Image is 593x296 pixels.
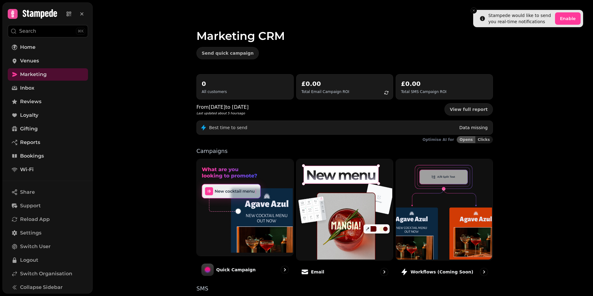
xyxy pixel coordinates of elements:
[202,89,227,94] p: All customers
[8,55,88,67] a: Venues
[401,79,446,88] h2: £0.00
[301,89,349,94] p: Total Email Campaign ROI
[475,136,493,143] button: Clicks
[8,268,88,280] a: Switch Organisation
[20,84,34,92] span: Inbox
[395,159,492,260] img: Workflows (coming soon)
[76,28,85,35] div: ⌘K
[8,200,88,212] button: Support
[8,186,88,198] button: Share
[8,240,88,253] button: Switch User
[8,227,88,239] a: Settings
[20,98,41,105] span: Reviews
[20,216,50,223] span: Reload App
[20,229,41,237] span: Settings
[8,95,88,108] a: Reviews
[8,254,88,266] button: Logout
[8,82,88,94] a: Inbox
[8,109,88,121] a: Loyalty
[20,125,38,133] span: Gifting
[410,269,473,275] p: Workflows (coming soon)
[196,111,249,116] p: Last updated about 5 hours ago
[20,243,51,250] span: Switch User
[202,79,227,88] h2: 0
[8,163,88,176] a: Wi-Fi
[20,188,35,196] span: Share
[196,159,294,281] a: Quick CampaignQuick Campaign
[282,267,288,273] svg: go to
[8,25,88,37] button: Search⌘K
[444,103,493,116] a: View full report
[478,138,490,142] span: Clicks
[19,27,36,35] p: Search
[20,71,47,78] span: Marketing
[555,12,581,25] button: Enable
[20,57,39,65] span: Venues
[481,269,487,275] svg: go to
[401,89,446,94] p: Total SMS Campaign ROI
[20,270,72,277] span: Switch Organisation
[20,166,34,173] span: Wi-Fi
[423,137,454,142] p: Optimise AI for
[196,286,493,291] p: SMS
[396,159,493,281] a: Workflows (coming soon)Workflows (coming soon)
[202,51,254,55] span: Send quick campaign
[20,256,38,264] span: Logout
[8,213,88,226] button: Reload App
[196,159,293,255] img: Quick Campaign
[311,269,324,275] p: Email
[381,269,387,275] svg: go to
[20,284,63,291] span: Collapse Sidebar
[20,202,41,209] span: Support
[196,104,249,111] p: From [DATE] to [DATE]
[296,159,393,281] a: EmailEmail
[20,44,36,51] span: Home
[209,125,247,131] p: Best time to send
[196,148,493,154] p: Campaigns
[196,15,493,42] h1: Marketing CRM
[8,123,88,135] a: Gifting
[20,152,44,160] span: Bookings
[8,41,88,53] a: Home
[381,87,392,98] button: refresh
[488,12,553,25] div: Stampede would like to send you real-time notifications
[301,79,349,88] h2: £0.00
[8,281,88,294] button: Collapse Sidebar
[457,136,475,143] button: Opens
[20,112,38,119] span: Loyalty
[8,150,88,162] a: Bookings
[471,7,477,14] button: Close toast
[460,138,473,142] span: Opens
[20,139,40,146] span: Reports
[296,159,393,260] img: Email
[459,125,488,131] p: Data missing
[216,267,256,273] p: Quick Campaign
[8,136,88,149] a: Reports
[8,68,88,81] a: Marketing
[196,47,259,59] button: Send quick campaign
